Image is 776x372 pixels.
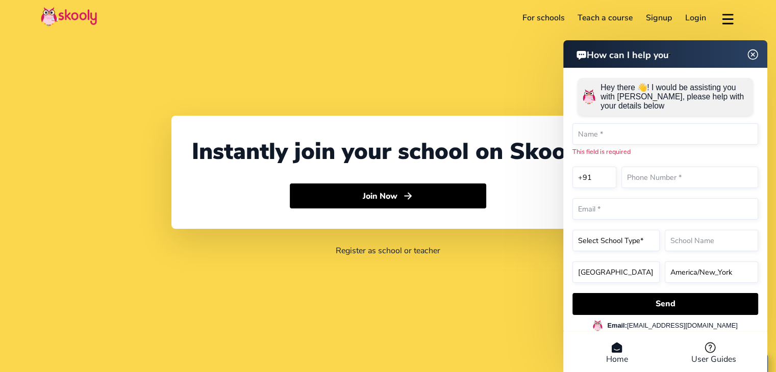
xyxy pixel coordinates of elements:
[571,10,639,26] a: Teach a course
[41,7,97,26] img: Skooly
[290,183,486,209] button: Join Nowarrow forward outline
[403,191,413,201] ion-icon: arrow forward outline
[336,245,440,256] a: Register as school or teacher
[516,10,571,26] a: For schools
[679,10,713,26] a: Login
[720,10,735,26] button: menu outline
[192,136,585,167] div: Instantly join your school on Skooly
[639,10,679,26] a: Signup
